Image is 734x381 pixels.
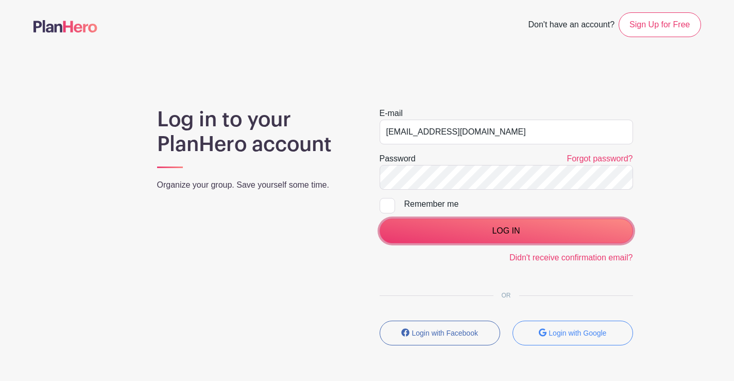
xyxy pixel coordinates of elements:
small: Login with Facebook [412,329,478,337]
span: Don't have an account? [528,14,614,37]
button: Login with Google [513,321,633,345]
input: LOG IN [380,219,633,243]
div: Remember me [404,198,633,210]
img: logo-507f7623f17ff9eddc593b1ce0a138ce2505c220e1c5a4e2b4648c50719b7d32.svg [33,20,97,32]
label: Password [380,153,416,165]
a: Forgot password? [567,154,633,163]
a: Didn't receive confirmation email? [509,253,633,262]
label: E-mail [380,107,403,120]
h1: Log in to your PlanHero account [157,107,355,157]
small: Login with Google [549,329,606,337]
p: Organize your group. Save yourself some time. [157,179,355,191]
a: Sign Up for Free [619,12,701,37]
input: e.g. julie@eventco.com [380,120,633,144]
span: OR [493,292,519,299]
button: Login with Facebook [380,321,500,345]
